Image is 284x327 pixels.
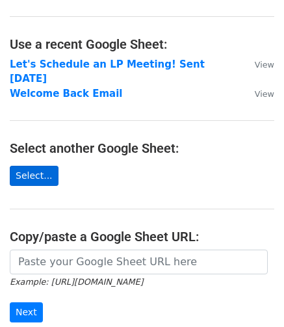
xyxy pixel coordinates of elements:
a: View [242,59,274,70]
a: Welcome Back Email [10,88,122,99]
small: View [255,60,274,70]
iframe: Chat Widget [219,265,284,327]
small: Example: [URL][DOMAIN_NAME] [10,277,143,287]
h4: Copy/paste a Google Sheet URL: [10,229,274,244]
input: Paste your Google Sheet URL here [10,250,268,274]
a: Let's Schedule an LP Meeting! Sent [DATE] [10,59,205,85]
small: View [255,89,274,99]
a: Select... [10,166,58,186]
a: View [242,88,274,99]
input: Next [10,302,43,322]
h4: Use a recent Google Sheet: [10,36,274,52]
h4: Select another Google Sheet: [10,140,274,156]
